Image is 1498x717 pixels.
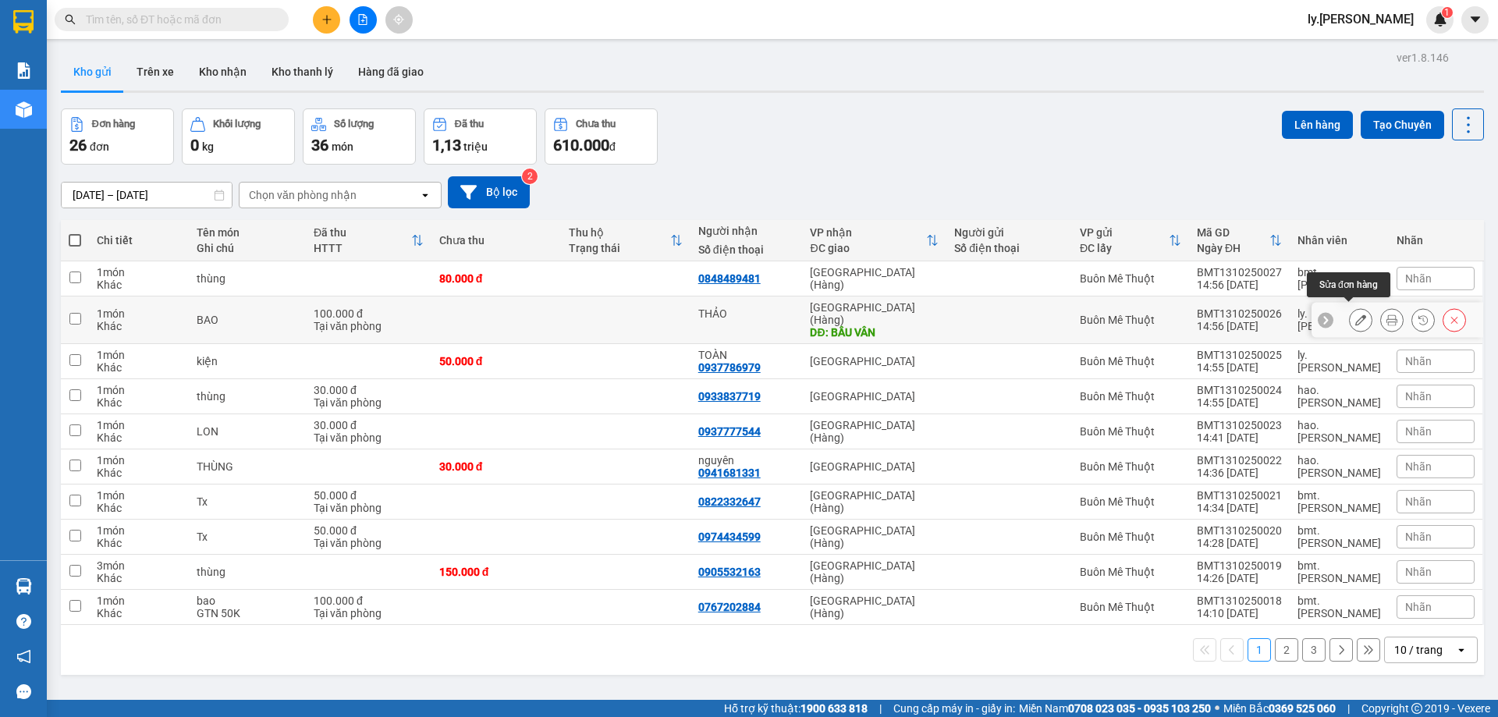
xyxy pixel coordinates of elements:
div: 0822332647 [698,495,761,508]
li: [GEOGRAPHIC_DATA] [8,8,226,92]
div: [GEOGRAPHIC_DATA] [810,355,939,367]
div: [GEOGRAPHIC_DATA] (Hàng) [810,419,939,444]
span: kg [202,140,214,153]
button: Kho gửi [61,53,124,91]
div: Chi tiết [97,234,181,247]
div: VP nhận [810,226,926,239]
div: Số lượng [334,119,374,130]
th: Toggle SortBy [561,220,690,261]
th: Toggle SortBy [306,220,431,261]
strong: 0369 525 060 [1269,702,1336,715]
div: Đã thu [455,119,484,130]
span: 0 [190,136,199,154]
div: BMT1310250022 [1197,454,1282,467]
button: Số lượng36món [303,108,416,165]
div: Khác [97,361,181,374]
div: 80.000 đ [439,272,553,285]
div: GTN 50K [197,607,298,619]
div: 1 món [97,384,181,396]
div: ĐC lấy [1080,242,1169,254]
button: Hàng đã giao [346,53,436,91]
button: Đã thu1,13 triệu [424,108,537,165]
div: Tx [197,495,298,508]
div: Trạng thái [569,242,670,254]
div: Nhân viên [1297,234,1381,247]
img: logo-vxr [13,10,34,34]
div: Khác [97,279,181,291]
span: question-circle [16,614,31,629]
div: Buôn Mê Thuột [1080,601,1181,613]
div: BMT1310250024 [1197,384,1282,396]
div: BMT1310250021 [1197,489,1282,502]
span: Nhãn [1405,460,1432,473]
div: bmt.thaison [1297,266,1381,291]
div: 0933837719 [698,390,761,403]
div: ĐC giao [810,242,926,254]
div: 1 món [97,524,181,537]
div: Buôn Mê Thuột [1080,460,1181,473]
button: Khối lượng0kg [182,108,295,165]
div: [GEOGRAPHIC_DATA] (Hàng) [810,559,939,584]
div: BMT1310250026 [1197,307,1282,320]
input: Tìm tên, số ĐT hoặc mã đơn [86,11,270,28]
img: solution-icon [16,62,32,79]
div: 0767202884 [698,601,761,613]
div: Khác [97,396,181,409]
div: Tx [197,531,298,543]
span: đơn [90,140,109,153]
span: Miền Nam [1019,700,1211,717]
div: Số điện thoại [954,242,1064,254]
div: ly.thaison [1297,349,1381,374]
div: 50.000 đ [314,489,424,502]
div: Khác [97,467,181,479]
div: Thu hộ [569,226,670,239]
img: icon-new-feature [1433,12,1447,27]
div: 30.000 đ [439,460,553,473]
span: Hỗ trợ kỹ thuật: [724,700,868,717]
div: Tại văn phòng [314,396,424,409]
div: hao.thaison [1297,384,1381,409]
div: Tại văn phòng [314,320,424,332]
div: DĐ: BẦU VÂN [810,326,939,339]
div: nguyên [698,454,795,467]
div: Chưa thu [576,119,616,130]
span: ly.[PERSON_NAME] [1295,9,1426,29]
div: 0937786979 [698,361,761,374]
div: 0974434599 [698,531,761,543]
div: Người gửi [954,226,1064,239]
div: Khác [97,537,181,549]
div: bmt.thaison [1297,559,1381,584]
div: 1 món [97,266,181,279]
div: THÙNG [197,460,298,473]
div: kiện [197,355,298,367]
div: 10 / trang [1394,642,1443,658]
div: 50.000 đ [314,524,424,537]
div: Khác [97,572,181,584]
div: [GEOGRAPHIC_DATA] (Hàng) [810,266,939,291]
div: Tại văn phòng [314,537,424,549]
button: Lên hàng [1282,111,1353,139]
span: Nhãn [1405,495,1432,508]
div: Ngày ĐH [1197,242,1269,254]
div: Khối lượng [213,119,261,130]
div: BAO [197,314,298,326]
div: Tại văn phòng [314,607,424,619]
th: Toggle SortBy [802,220,946,261]
li: VP Buôn Mê Thuột [8,110,108,127]
div: 1 món [97,349,181,361]
div: Buôn Mê Thuột [1080,566,1181,578]
span: Nhãn [1405,531,1432,543]
div: 14:28 [DATE] [1197,537,1282,549]
div: Tại văn phòng [314,502,424,514]
span: món [332,140,353,153]
strong: 1900 633 818 [800,702,868,715]
div: 14:56 [DATE] [1197,320,1282,332]
div: 50.000 đ [439,355,553,367]
div: [GEOGRAPHIC_DATA] (Hàng) [810,595,939,619]
div: 0905532163 [698,566,761,578]
span: Cung cấp máy in - giấy in: [893,700,1015,717]
div: 14:41 [DATE] [1197,431,1282,444]
span: 1 [1444,7,1450,18]
span: aim [393,14,404,25]
button: Bộ lọc [448,176,530,208]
